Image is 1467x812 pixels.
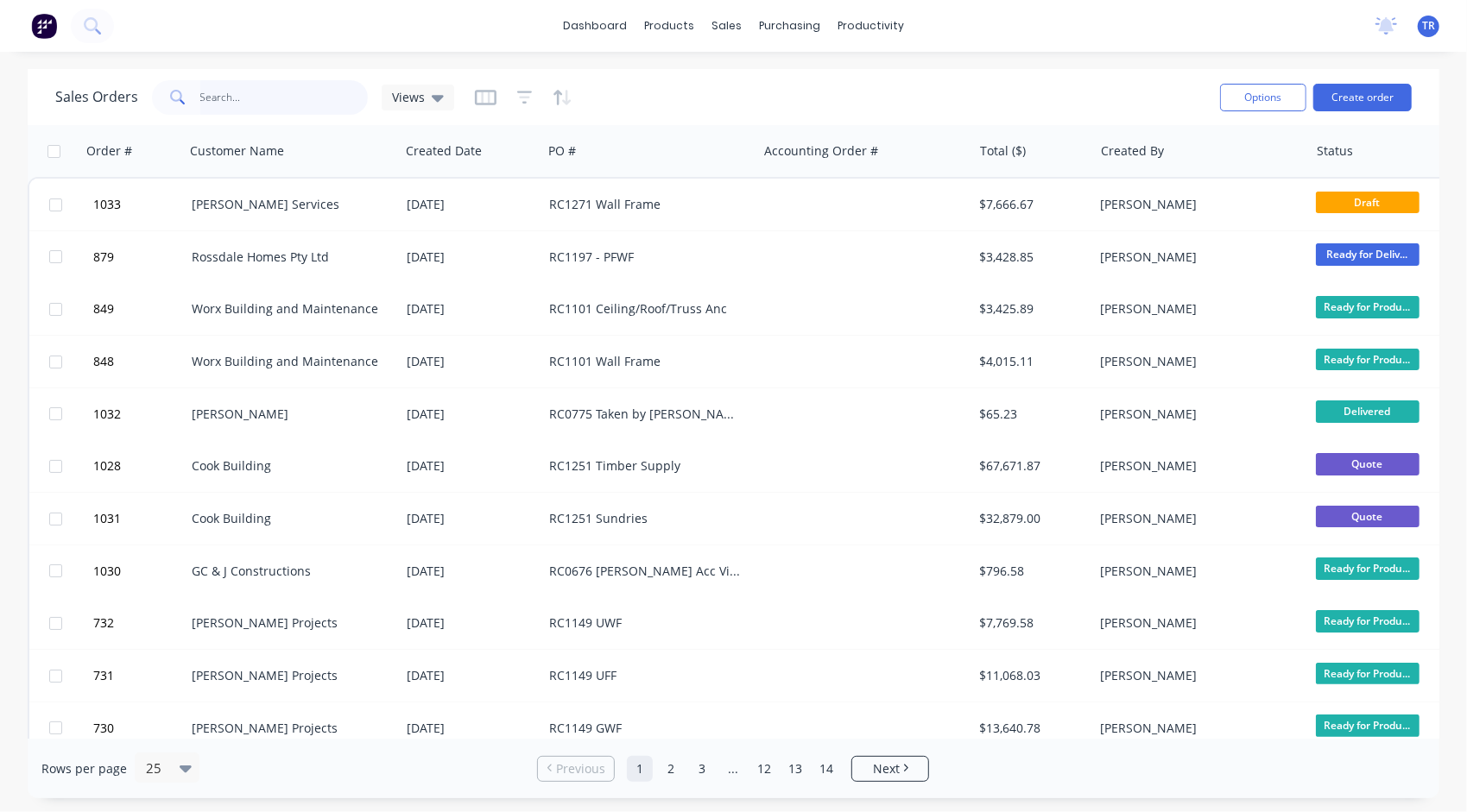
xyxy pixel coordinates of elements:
span: Quote [1316,506,1420,527]
span: Ready for Produ... [1316,663,1420,684]
div: [PERSON_NAME] [1100,510,1292,527]
div: [DATE] [407,614,535,632]
div: $67,671.87 [980,457,1081,475]
div: Created Date [406,142,482,160]
a: Page 1 is your current page [627,756,653,782]
span: 730 [93,720,114,737]
a: Page 12 [751,756,777,782]
span: Ready for Produ... [1316,557,1420,579]
div: [DATE] [407,249,535,266]
a: dashboard [554,13,635,39]
input: Search... [200,80,369,115]
button: 1032 [88,388,192,440]
div: $11,068.03 [980,667,1081,684]
div: $4,015.11 [980,353,1081,370]
div: Order # [86,142,132,160]
button: 849 [88,283,192,335]
span: Previous [556,760,605,777]
div: RC1101 Ceiling/Roof/Truss Anc [549,300,741,318]
div: Rossdale Homes Pty Ltd [192,249,383,266]
span: Rows per page [41,760,127,777]
span: 1030 [93,563,121,580]
div: purchasing [750,13,829,39]
div: productivity [829,13,913,39]
button: 1028 [88,440,192,492]
div: [PERSON_NAME] [1100,667,1292,684]
div: [PERSON_NAME] Services [192,196,383,213]
span: Ready for Produ... [1316,296,1420,318]
div: $3,425.89 [980,300,1081,318]
span: 731 [93,667,114,684]
div: Accounting Order # [764,142,878,160]
div: RC1149 UFF [549,667,741,684]
div: [DATE] [407,667,535,684]
div: RC1197 - PFWF [549,249,741,266]
span: Draft [1316,192,1420,213]
div: RC1101 Wall Frame [549,353,741,370]
h1: Sales Orders [55,89,138,105]
div: [PERSON_NAME] [1100,249,1292,266]
div: $7,769.58 [980,614,1081,632]
span: Views [392,88,425,106]
div: [PERSON_NAME] Projects [192,667,383,684]
button: Create order [1313,84,1412,111]
span: 1031 [93,510,121,527]
div: [DATE] [407,563,535,580]
a: Jump forward [720,756,746,782]
div: $32,879.00 [980,510,1081,527]
div: [DATE] [407,353,535,370]
button: 1033 [88,179,192,230]
button: Options [1220,84,1306,111]
button: 732 [88,597,192,649]
span: 1033 [93,196,121,213]
a: Page 13 [782,756,808,782]
span: Delivered [1316,400,1420,422]
div: [PERSON_NAME] [1100,196,1292,213]
div: RC1149 GWF [549,720,741,737]
span: Ready for Produ... [1316,714,1420,736]
div: [PERSON_NAME] [192,406,383,423]
div: RC0775 Taken by [PERSON_NAME] [549,406,741,423]
div: GC & J Constructions [192,563,383,580]
div: RC1251 Sundries [549,510,741,527]
ul: Pagination [530,756,936,782]
span: 732 [93,614,114,632]
span: 1028 [93,457,121,475]
span: TR [1422,18,1435,34]
div: [DATE] [407,457,535,475]
div: Customer Name [190,142,284,160]
div: [DATE] [407,300,535,318]
div: [DATE] [407,196,535,213]
div: [PERSON_NAME] [1100,457,1292,475]
div: [PERSON_NAME] [1100,353,1292,370]
div: $65.23 [980,406,1081,423]
div: Worx Building and Maintenance [192,300,383,318]
div: PO # [548,142,576,160]
a: Page 2 [658,756,684,782]
a: Page 14 [813,756,839,782]
a: Page 3 [689,756,715,782]
button: 730 [88,702,192,754]
div: [DATE] [407,720,535,737]
div: [PERSON_NAME] [1100,563,1292,580]
div: [PERSON_NAME] [1100,614,1292,632]
button: 848 [88,336,192,387]
div: Total ($) [980,142,1026,160]
span: Ready for Deliv... [1316,243,1420,265]
div: $13,640.78 [980,720,1081,737]
div: [PERSON_NAME] [1100,300,1292,318]
a: Previous page [538,760,614,777]
span: 1032 [93,406,121,423]
span: 848 [93,353,114,370]
div: $7,666.67 [980,196,1081,213]
button: 1030 [88,545,192,597]
div: $3,428.85 [980,249,1081,266]
div: [PERSON_NAME] [1100,406,1292,423]
span: 849 [93,300,114,318]
button: 1031 [88,493,192,544]
span: Next [873,760,900,777]
span: Ready for Produ... [1316,610,1420,632]
div: sales [703,13,750,39]
div: [DATE] [407,510,535,527]
img: Factory [31,13,57,39]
